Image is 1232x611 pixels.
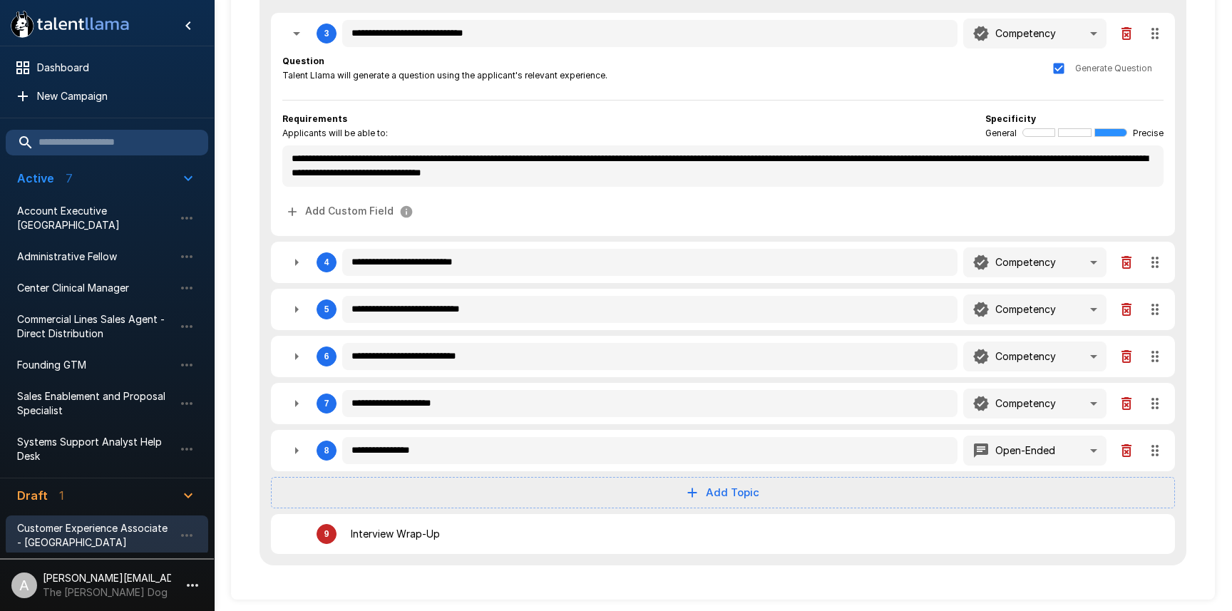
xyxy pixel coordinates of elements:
div: 9 [324,529,329,539]
b: Requirements [282,113,347,124]
p: Open-Ended [995,443,1055,458]
p: Competency [995,302,1056,317]
div: 6 [324,351,329,361]
div: 4 [324,257,329,267]
div: 8 [324,446,329,456]
button: Add Custom Field [282,198,419,225]
div: 3QuestionTalent Llama will generate a question using the applicant's relevant experience.Generate... [271,13,1175,236]
div: 7 [324,399,329,409]
p: Competency [995,26,1056,41]
div: 8 [271,430,1175,471]
span: Custom fields allow you to automatically extract specific data from candidate responses. [282,198,419,225]
span: Talent Llama will generate a question using the applicant's relevant experience. [282,68,607,83]
span: Precise [1133,126,1164,140]
b: Specificity [985,113,1036,124]
span: Applicants will be able to: [282,126,388,140]
span: Generate Question [1075,61,1152,76]
p: Competency [995,349,1056,364]
p: Competency [995,255,1056,269]
div: 6 [271,336,1175,377]
button: Add Topic [271,477,1175,508]
p: Competency [995,396,1056,411]
div: 5 [271,289,1175,330]
div: 5 [324,304,329,314]
div: 3 [324,29,329,38]
div: 7 [271,383,1175,424]
div: 4 [271,242,1175,283]
span: General [985,126,1017,140]
b: Question [282,56,324,66]
p: Interview Wrap-Up [351,527,440,541]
